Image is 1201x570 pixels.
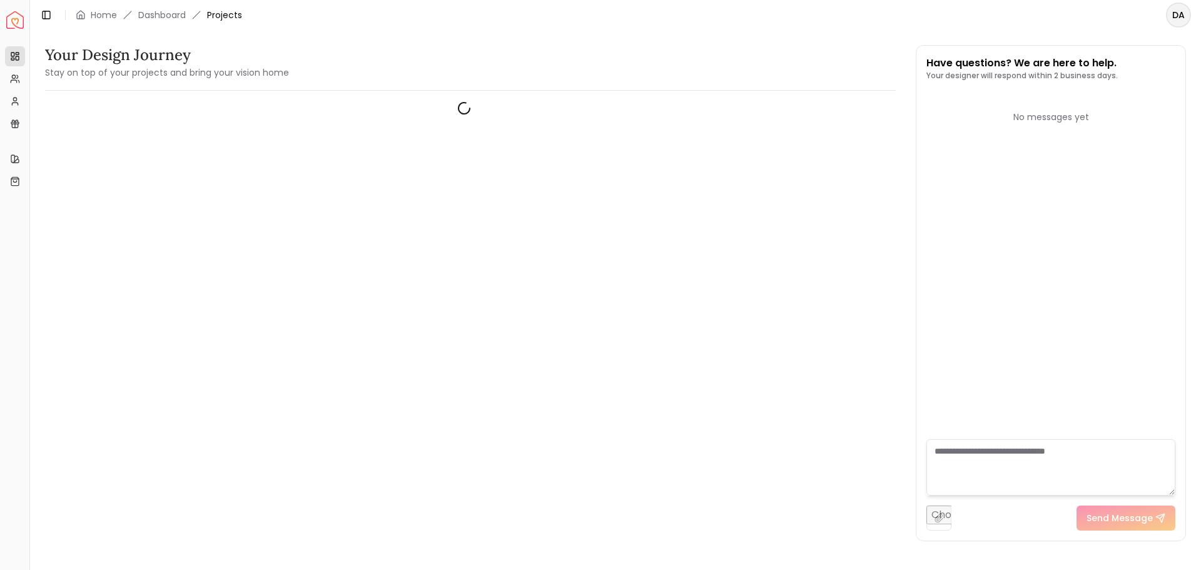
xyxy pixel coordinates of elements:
[6,11,24,29] a: Spacejoy
[926,111,1175,123] div: No messages yet
[6,11,24,29] img: Spacejoy Logo
[207,9,242,21] span: Projects
[1167,4,1190,26] span: DA
[926,71,1118,81] p: Your designer will respond within 2 business days.
[91,9,117,21] a: Home
[1166,3,1191,28] button: DA
[76,9,242,21] nav: breadcrumb
[138,9,186,21] a: Dashboard
[926,56,1118,71] p: Have questions? We are here to help.
[45,66,289,79] small: Stay on top of your projects and bring your vision home
[45,45,289,65] h3: Your Design Journey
